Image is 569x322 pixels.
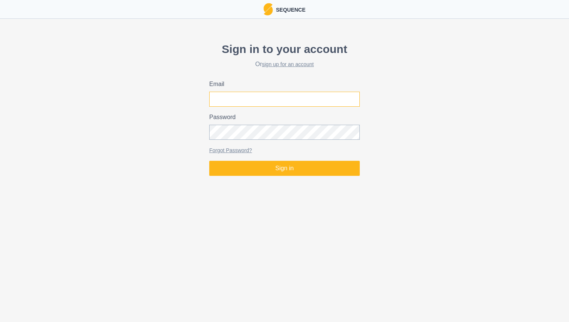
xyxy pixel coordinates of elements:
img: Logo [263,3,273,15]
p: Sequence [273,5,306,14]
h2: Or [209,60,360,68]
a: LogoSequence [263,3,306,15]
a: Forgot Password? [209,147,252,153]
a: sign up for an account [262,61,314,67]
button: Sign in [209,161,360,176]
label: Password [209,113,355,122]
label: Email [209,80,355,89]
p: Sign in to your account [209,41,360,57]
